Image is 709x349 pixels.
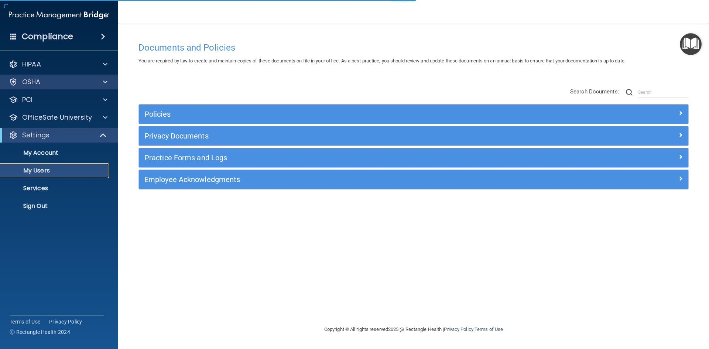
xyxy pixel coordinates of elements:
[5,202,106,210] p: Sign Out
[22,131,49,140] p: Settings
[22,113,92,122] p: OfficeSafe University
[279,318,548,341] div: Copyright © All rights reserved 2025 @ Rectangle Health | |
[638,87,689,98] input: Search
[144,174,683,185] a: Employee Acknowledgments
[570,88,619,95] span: Search Documents:
[444,326,473,332] a: Privacy Policy
[9,131,107,140] a: Settings
[144,132,545,140] h5: Privacy Documents
[9,95,107,104] a: PCI
[144,108,683,120] a: Policies
[144,154,545,162] h5: Practice Forms and Logs
[49,318,82,325] a: Privacy Policy
[22,78,41,86] p: OSHA
[144,130,683,142] a: Privacy Documents
[9,113,107,122] a: OfficeSafe University
[138,43,689,52] h4: Documents and Policies
[581,297,700,326] iframe: Drift Widget Chat Controller
[144,110,545,118] h5: Policies
[5,185,106,192] p: Services
[9,8,109,23] img: PMB logo
[680,33,702,55] button: Open Resource Center
[9,60,107,69] a: HIPAA
[10,328,70,336] span: Ⓒ Rectangle Health 2024
[626,89,633,96] img: ic-search.3b580494.png
[144,152,683,164] a: Practice Forms and Logs
[9,78,107,86] a: OSHA
[5,149,106,157] p: My Account
[5,167,106,174] p: My Users
[144,175,545,184] h5: Employee Acknowledgments
[10,318,40,325] a: Terms of Use
[22,60,41,69] p: HIPAA
[22,31,73,42] h4: Compliance
[475,326,503,332] a: Terms of Use
[138,58,626,64] span: You are required by law to create and maintain copies of these documents on file in your office. ...
[22,95,32,104] p: PCI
